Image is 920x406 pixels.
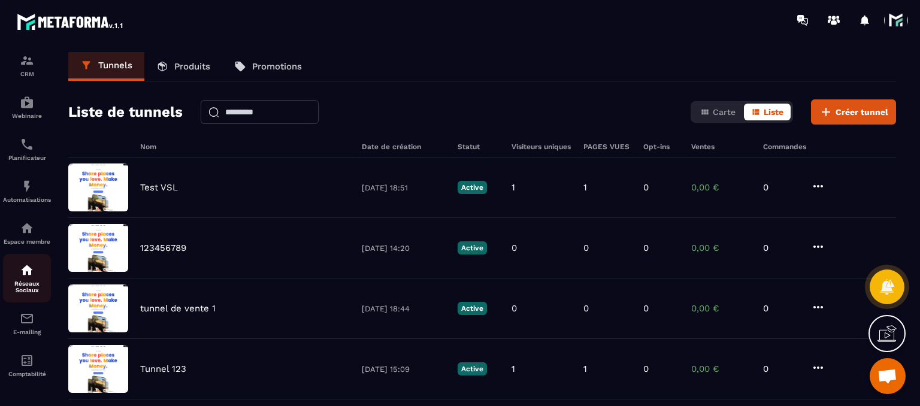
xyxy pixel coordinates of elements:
[583,143,631,151] h6: PAGES VUES
[583,363,587,374] p: 1
[20,179,34,193] img: automations
[713,107,736,117] span: Carte
[691,143,751,151] h6: Ventes
[140,243,186,253] p: 123456789
[836,106,888,118] span: Créer tunnel
[458,143,500,151] h6: Statut
[68,52,144,81] a: Tunnels
[20,95,34,110] img: automations
[643,143,679,151] h6: Opt-ins
[68,224,128,272] img: image
[140,182,178,193] p: Test VSL
[763,363,799,374] p: 0
[3,254,51,302] a: social-networksocial-networkRéseaux Sociaux
[252,61,302,72] p: Promotions
[362,304,446,313] p: [DATE] 18:44
[68,345,128,393] img: image
[68,163,128,211] img: image
[643,303,649,314] p: 0
[174,61,210,72] p: Produits
[691,182,751,193] p: 0,00 €
[870,358,906,394] a: Ouvrir le chat
[811,99,896,125] button: Créer tunnel
[140,143,350,151] h6: Nom
[512,243,517,253] p: 0
[362,183,446,192] p: [DATE] 18:51
[3,329,51,335] p: E-mailing
[583,303,589,314] p: 0
[691,363,751,374] p: 0,00 €
[764,107,783,117] span: Liste
[691,243,751,253] p: 0,00 €
[3,44,51,86] a: formationformationCRM
[583,243,589,253] p: 0
[20,53,34,68] img: formation
[140,363,186,374] p: Tunnel 123
[362,143,446,151] h6: Date de création
[3,280,51,293] p: Réseaux Sociaux
[512,143,571,151] h6: Visiteurs uniques
[763,243,799,253] p: 0
[693,104,743,120] button: Carte
[643,243,649,253] p: 0
[98,60,132,71] p: Tunnels
[362,244,446,253] p: [DATE] 14:20
[68,284,128,332] img: image
[17,11,125,32] img: logo
[3,238,51,245] p: Espace membre
[3,113,51,119] p: Webinaire
[763,143,806,151] h6: Commandes
[20,263,34,277] img: social-network
[744,104,791,120] button: Liste
[512,363,515,374] p: 1
[3,71,51,77] p: CRM
[512,182,515,193] p: 1
[458,241,487,254] p: Active
[763,303,799,314] p: 0
[3,154,51,161] p: Planificateur
[3,212,51,254] a: automationsautomationsEspace membre
[68,100,183,124] h2: Liste de tunnels
[458,362,487,375] p: Active
[643,182,649,193] p: 0
[144,52,222,81] a: Produits
[512,303,517,314] p: 0
[691,303,751,314] p: 0,00 €
[3,170,51,212] a: automationsautomationsAutomatisations
[643,363,649,374] p: 0
[20,221,34,235] img: automations
[362,365,446,374] p: [DATE] 15:09
[20,137,34,152] img: scheduler
[20,311,34,326] img: email
[222,52,314,81] a: Promotions
[583,182,587,193] p: 1
[3,86,51,128] a: automationsautomationsWebinaire
[3,196,51,203] p: Automatisations
[20,353,34,368] img: accountant
[3,371,51,377] p: Comptabilité
[3,302,51,344] a: emailemailE-mailing
[3,128,51,170] a: schedulerschedulerPlanificateur
[458,181,487,194] p: Active
[140,303,216,314] p: tunnel de vente 1
[3,344,51,386] a: accountantaccountantComptabilité
[458,302,487,315] p: Active
[763,182,799,193] p: 0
